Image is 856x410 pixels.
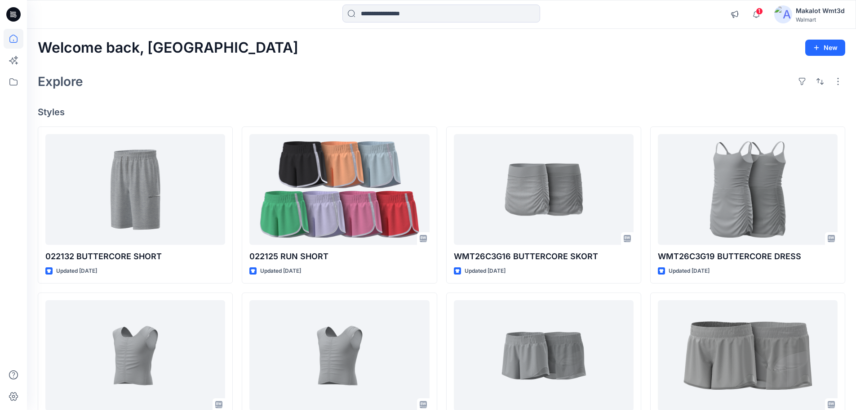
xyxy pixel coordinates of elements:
[45,134,225,245] a: 022132 BUTTERCORE SHORT
[805,40,845,56] button: New
[658,134,838,245] a: WMT26C3G19 BUTTERCORE DRESS
[38,74,83,89] h2: Explore
[56,266,97,276] p: Updated [DATE]
[249,134,429,245] a: 022125 RUN SHORT
[465,266,506,276] p: Updated [DATE]
[45,250,225,263] p: 022132 BUTTERCORE SHORT
[38,107,845,117] h4: Styles
[260,266,301,276] p: Updated [DATE]
[796,5,845,16] div: Makalot Wmt3d
[669,266,710,276] p: Updated [DATE]
[756,8,763,15] span: 1
[249,250,429,263] p: 022125 RUN SHORT
[774,5,792,23] img: avatar
[454,134,634,245] a: WMT26C3G16 BUTTERCORE SKORT
[658,250,838,263] p: WMT26C3G19 BUTTERCORE DRESS
[454,250,634,263] p: WMT26C3G16 BUTTERCORE SKORT
[796,16,845,23] div: Walmart
[38,40,298,56] h2: Welcome back, [GEOGRAPHIC_DATA]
